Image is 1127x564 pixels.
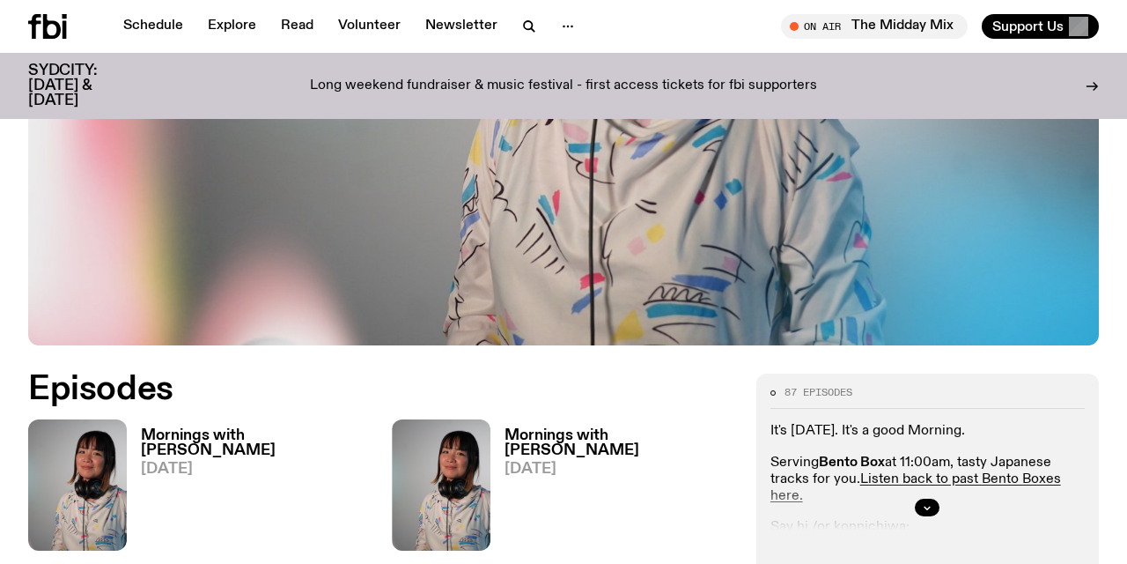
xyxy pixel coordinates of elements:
a: Schedule [113,14,194,39]
img: Kana Frazer is smiling at the camera with her head tilted slightly to her left. She wears big bla... [28,419,127,551]
p: Long weekend fundraiser & music festival - first access tickets for fbi supporters [310,78,817,94]
span: Support Us [992,19,1064,34]
a: Volunteer [328,14,411,39]
p: It's [DATE]. It's a good Morning. [770,423,1085,440]
span: [DATE] [505,462,734,477]
span: [DATE] [141,462,371,477]
h3: SYDCITY: [DATE] & [DATE] [28,63,141,108]
img: Kana Frazer is smiling at the camera with her head tilted slightly to her left. She wears big bla... [392,419,490,551]
a: Mornings with [PERSON_NAME][DATE] [127,428,371,551]
h2: Episodes [28,374,735,405]
h3: Mornings with [PERSON_NAME] [141,428,371,458]
strong: Bento Box [819,456,885,470]
a: Newsletter [415,14,508,39]
a: Mornings with [PERSON_NAME][DATE] [490,428,734,551]
a: Listen back to past Bento Boxes here. [770,472,1061,503]
button: On AirThe Midday Mix [781,14,968,39]
span: 87 episodes [784,388,852,397]
button: Support Us [982,14,1099,39]
p: Serving at 11:00am, tasty Japanese tracks for you. [770,455,1085,506]
a: Explore [197,14,267,39]
a: Read [270,14,324,39]
h3: Mornings with [PERSON_NAME] [505,428,734,458]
